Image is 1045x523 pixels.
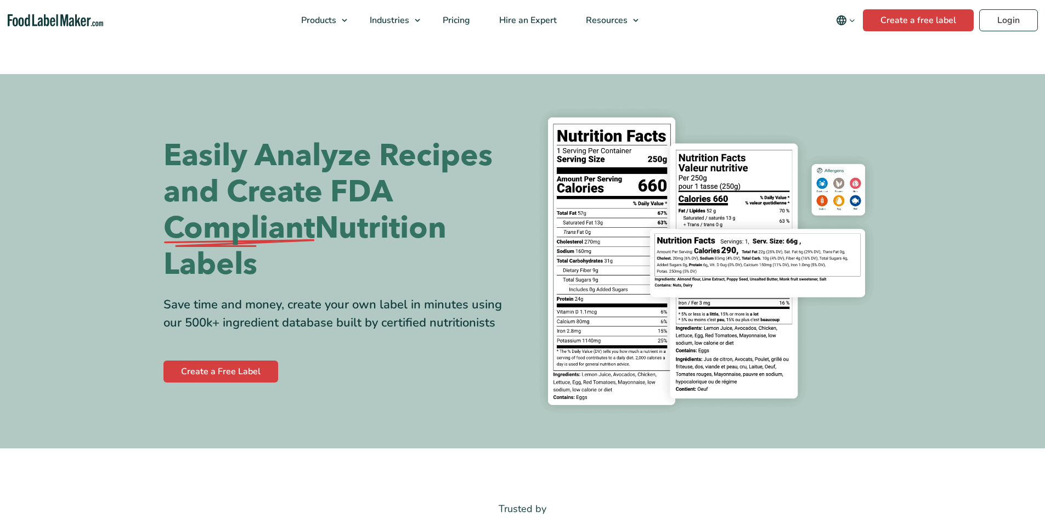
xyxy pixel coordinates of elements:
h1: Easily Analyze Recipes and Create FDA Nutrition Labels [163,138,515,283]
span: Industries [366,14,410,26]
span: Hire an Expert [496,14,558,26]
div: Save time and money, create your own label in minutes using our 500k+ ingredient database built b... [163,296,515,332]
a: Create a free label [863,9,974,31]
span: Products [298,14,337,26]
span: Compliant [163,210,315,246]
a: Create a Free Label [163,361,278,383]
a: Login [979,9,1038,31]
span: Resources [583,14,629,26]
span: Pricing [439,14,471,26]
p: Trusted by [163,501,882,517]
button: Change language [828,9,863,31]
a: Food Label Maker homepage [8,14,103,27]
